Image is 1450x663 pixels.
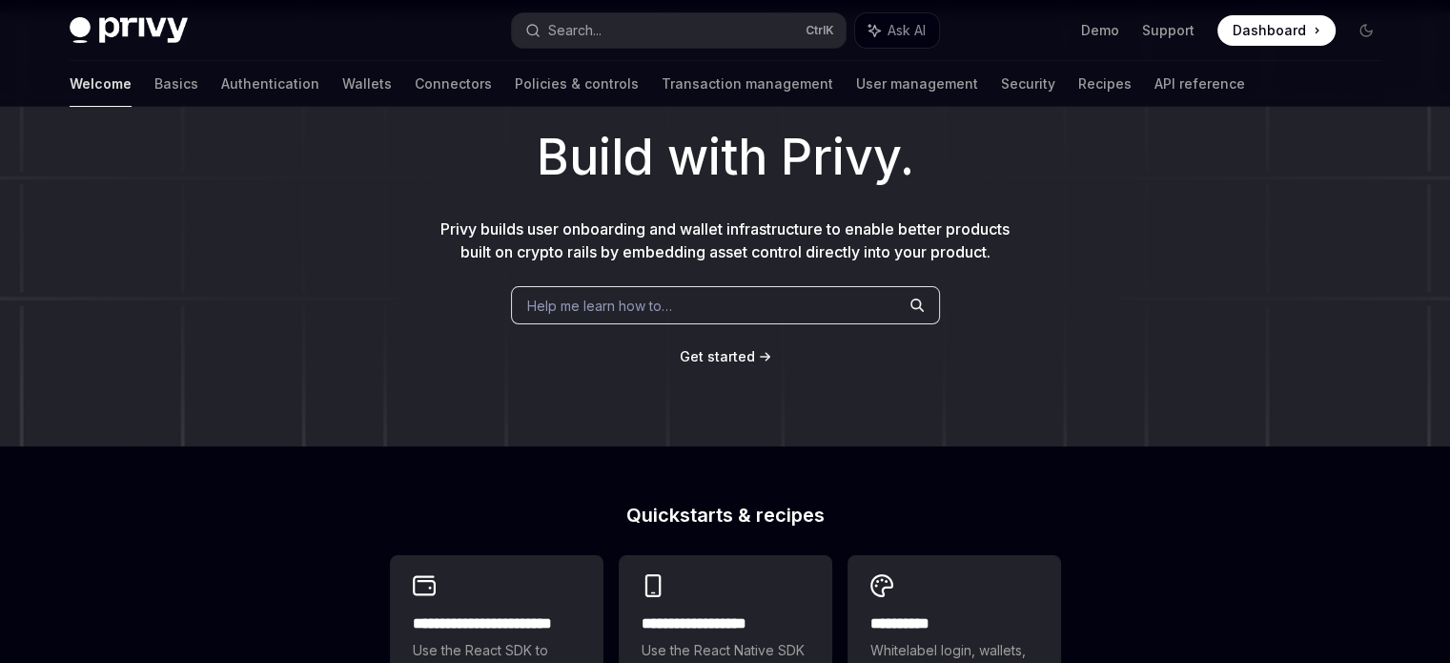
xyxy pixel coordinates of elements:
[70,17,188,44] img: dark logo
[154,61,198,107] a: Basics
[856,61,978,107] a: User management
[1078,61,1132,107] a: Recipes
[31,120,1419,195] h1: Build with Privy.
[342,61,392,107] a: Wallets
[70,61,132,107] a: Welcome
[512,13,846,48] button: Search...CtrlK
[680,347,755,366] a: Get started
[806,23,834,38] span: Ctrl K
[527,296,672,316] span: Help me learn how to…
[440,219,1010,261] span: Privy builds user onboarding and wallet infrastructure to enable better products built on crypto ...
[1233,21,1306,40] span: Dashboard
[548,19,602,42] div: Search...
[415,61,492,107] a: Connectors
[662,61,833,107] a: Transaction management
[1154,61,1245,107] a: API reference
[855,13,939,48] button: Ask AI
[1351,15,1381,46] button: Toggle dark mode
[390,506,1061,525] h2: Quickstarts & recipes
[1217,15,1336,46] a: Dashboard
[1142,21,1195,40] a: Support
[1081,21,1119,40] a: Demo
[680,348,755,364] span: Get started
[515,61,639,107] a: Policies & controls
[1001,61,1055,107] a: Security
[221,61,319,107] a: Authentication
[888,21,926,40] span: Ask AI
